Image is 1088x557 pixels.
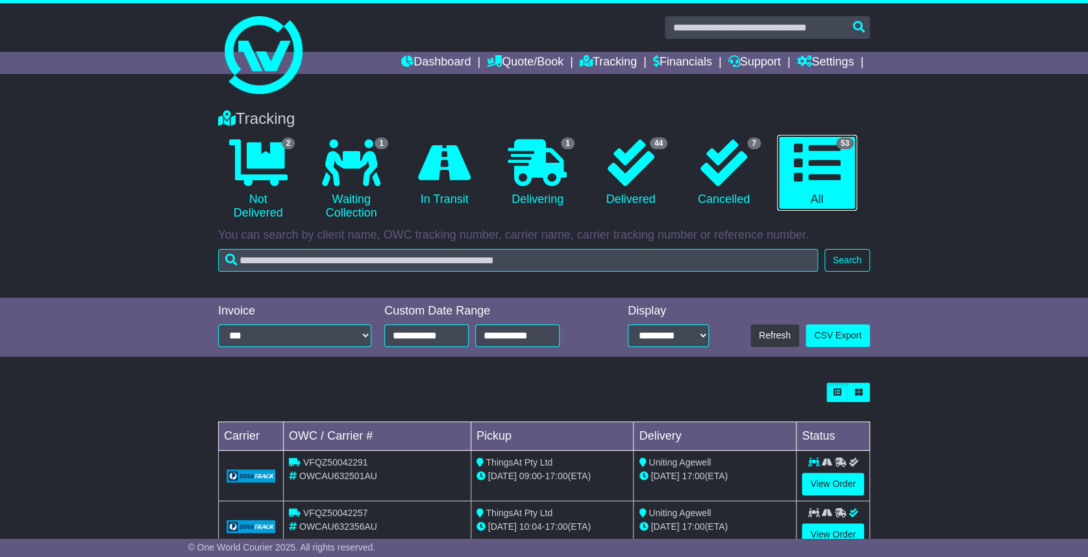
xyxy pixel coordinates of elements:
[299,521,377,532] span: OWCAU632356AU
[650,137,667,149] span: 44
[476,469,628,483] div: - (ETA)
[684,135,763,211] a: 7 Cancelled
[639,469,791,483] div: (ETA)
[545,471,567,481] span: 17:00
[471,422,634,451] td: Pickup
[218,228,870,243] p: You can search by client name, OWC tracking number, carrier name, carrier tracking number or refe...
[488,471,517,481] span: [DATE]
[682,471,704,481] span: 17:00
[649,457,711,468] span: Uniting Agewell
[519,521,542,532] span: 10:04
[802,473,864,495] a: View Order
[797,422,870,451] td: Status
[227,469,275,482] img: GetCarrierServiceLogo
[375,137,388,149] span: 1
[750,324,799,347] button: Refresh
[299,471,377,481] span: OWCAU632501AU
[476,520,628,534] div: - (ETA)
[401,52,471,74] a: Dashboard
[219,422,284,451] td: Carrier
[218,135,298,225] a: 2 Not Delivered
[728,52,781,74] a: Support
[650,521,679,532] span: [DATE]
[384,304,593,318] div: Custom Date Range
[653,52,712,74] a: Financials
[303,508,368,518] span: VFQZ50042257
[580,52,637,74] a: Tracking
[836,137,854,149] span: 53
[227,520,275,533] img: GetCarrierServiceLogo
[303,457,368,468] span: VFQZ50042291
[488,521,517,532] span: [DATE]
[284,422,471,451] td: OWC / Carrier #
[212,110,876,128] div: Tracking
[545,521,567,532] span: 17:00
[188,542,375,552] span: © One World Courier 2025. All rights reserved.
[282,137,295,149] span: 2
[777,135,857,211] a: 53 All
[591,135,671,211] a: 44 Delivered
[561,137,575,149] span: 1
[486,508,552,518] span: ThingsAt Pty Ltd
[797,52,854,74] a: Settings
[519,471,542,481] span: 09:00
[486,457,552,468] span: ThingsAt Pty Ltd
[311,135,391,225] a: 1 Waiting Collection
[497,135,577,211] a: 1 Delivering
[649,508,711,518] span: Uniting Agewell
[634,422,797,451] td: Delivery
[802,523,864,546] a: View Order
[824,249,870,272] button: Search
[639,520,791,534] div: (ETA)
[806,324,870,347] a: CSV Export
[404,135,484,211] a: In Transit
[650,471,679,481] span: [DATE]
[487,52,563,74] a: Quote/Book
[682,521,704,532] span: 17:00
[628,304,709,318] div: Display
[218,304,371,318] div: Invoice
[747,137,761,149] span: 7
